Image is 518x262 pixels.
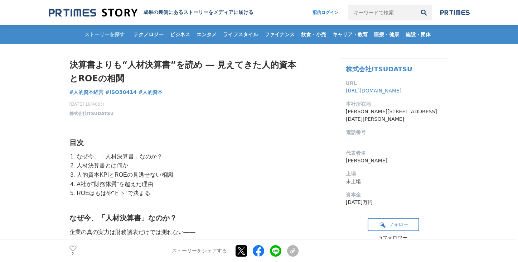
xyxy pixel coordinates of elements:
dt: 資本金 [346,191,441,199]
p: 2 [69,252,77,256]
a: ファイナンス [262,25,297,44]
dd: [PERSON_NAME] [346,157,441,165]
li: 人的資本KPIとROEの見逃せない相関 [75,170,299,180]
dt: 電話番号 [346,129,441,136]
span: ライフスタイル [220,31,261,38]
li: A社が“財務体質”を超えた理由 [75,180,299,189]
dd: [DATE]万円 [346,199,441,206]
a: テクノロジー [131,25,166,44]
li: なぜ今、「人材決算書」なのか？ [75,152,299,161]
strong: 目次 [69,139,84,147]
a: #人的資本 [139,89,163,96]
a: 株式会社ITSUDATSU [69,110,114,117]
span: エンタメ [194,31,219,38]
span: ファイナンス [262,31,297,38]
dd: [PERSON_NAME][STREET_ADDRESS][DATE][PERSON_NAME] [346,108,441,123]
span: テクノロジー [131,31,166,38]
a: #人的資本経営 [69,89,104,96]
a: 成果の裏側にあるストーリーをメディアに届ける 成果の裏側にあるストーリーをメディアに届ける [49,8,253,18]
h1: 決算書よりも“人材決算書”を読め ― 見えてきた人的資本とROEの相関 [69,58,299,86]
li: 人材決算書とは何か [75,161,299,170]
button: 検索 [416,5,432,20]
span: 施設・団体 [403,31,434,38]
li: ROEはもはや“ヒト”で決まる [75,189,299,198]
a: エンタメ [194,25,219,44]
span: 飲食・小売 [298,31,329,38]
a: ビジネス [167,25,193,44]
input: キーワードで検索 [348,5,416,20]
h2: 成果の裏側にあるストーリーをメディアに届ける [143,9,253,16]
span: #人的資本 [139,89,163,95]
a: 飲食・小売 [298,25,329,44]
span: [DATE] 10時00分 [69,101,114,108]
button: フォロー [368,218,419,231]
a: 医療・健康 [371,25,402,44]
dd: 未上場 [346,178,441,185]
dt: 上場 [346,170,441,178]
dt: URL [346,80,441,87]
a: 配信ログイン [305,5,345,20]
a: 施設・団体 [403,25,434,44]
dt: 代表者名 [346,149,441,157]
span: #ISO30414 [105,89,137,95]
strong: なぜ今、「人材決算書」なのか？ [69,214,177,222]
a: ライフスタイル [220,25,261,44]
img: prtimes [440,10,470,15]
dt: 本社所在地 [346,100,441,108]
a: 株式会社ITSUDATSU [346,65,412,73]
div: 5フォロワー [368,235,419,241]
span: 医療・健康 [371,31,402,38]
p: 企業の真の実力は財務諸表だけでは測れない―― [69,227,299,238]
span: ビジネス [167,31,193,38]
img: 成果の裏側にあるストーリーをメディアに届ける [49,8,137,18]
dd: - [346,136,441,144]
span: #人的資本経営 [69,89,104,95]
span: キャリア・教育 [330,31,371,38]
a: #ISO30414 [105,89,137,96]
a: キャリア・教育 [330,25,371,44]
p: ストーリーをシェアする [172,248,227,254]
a: [URL][DOMAIN_NAME] [346,88,402,94]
